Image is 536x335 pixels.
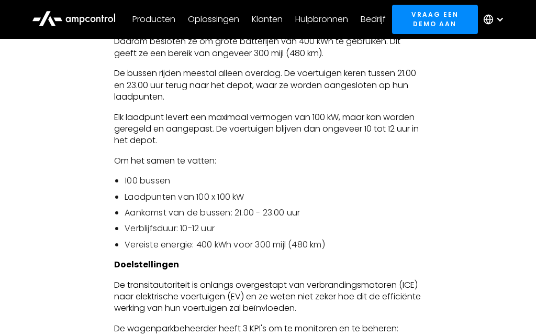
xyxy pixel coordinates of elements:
div: Bedrijf [361,14,386,25]
p: De bussen rijden meestal alleen overdag. De voertuigen keren tussen 21.00 en 23.00 uur terug naar... [114,68,421,103]
p: Elk laadpunt levert een maximaal vermogen van 100 kW, maar kan worden geregeld en aangepast. De v... [114,112,421,147]
div: Hulpbronnen [295,14,348,25]
div: Producten [132,14,175,25]
div: Oplossingen [188,14,239,25]
div: Klanten [252,14,283,25]
li: Verblijfsduur: 10-12 uur [125,223,421,234]
li: Vereiste energie: 400 kWh voor 300 mijl (480 km) [125,239,421,251]
p: De transitautoriteit is onlangs overgestapt van verbrandingsmotoren (ICE) naar elektrische voertu... [114,279,421,315]
a: Vraag een demo aan [392,5,477,34]
p: Om het samen te vatten: [114,155,421,167]
strong: Doelstellingen [114,258,179,271]
p: De wagenparkbeheerder heeft 3 KPI's om te monitoren en te beheren: [114,323,421,334]
li: Laadpunten van 100 x 100 kW [125,191,421,203]
p: Het bedrijf exploiteert 100 bussen voor middellange tot lange afstanden. Daarom besloten ze om gr... [114,24,421,59]
li: Aankomst van de bussen: 21.00 - 23.00 uur [125,207,421,219]
li: 100 bussen [125,175,421,187]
